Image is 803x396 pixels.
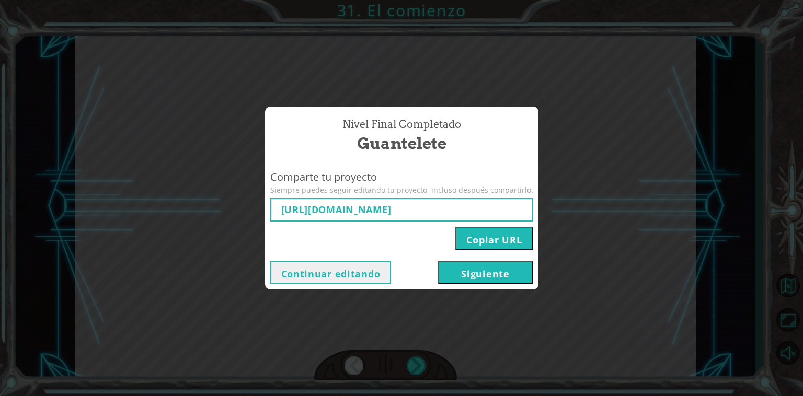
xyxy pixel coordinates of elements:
button: Siguiente [438,261,533,284]
span: Nivel final Completado [342,117,461,132]
span: Siempre puedes seguir editando tu proyecto, incluso después compartirlo. [270,185,533,195]
button: Copiar URL [455,227,533,250]
button: Continuar editando [270,261,392,284]
span: Comparte tu proyecto [270,170,533,185]
span: Guantelete [357,132,446,155]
